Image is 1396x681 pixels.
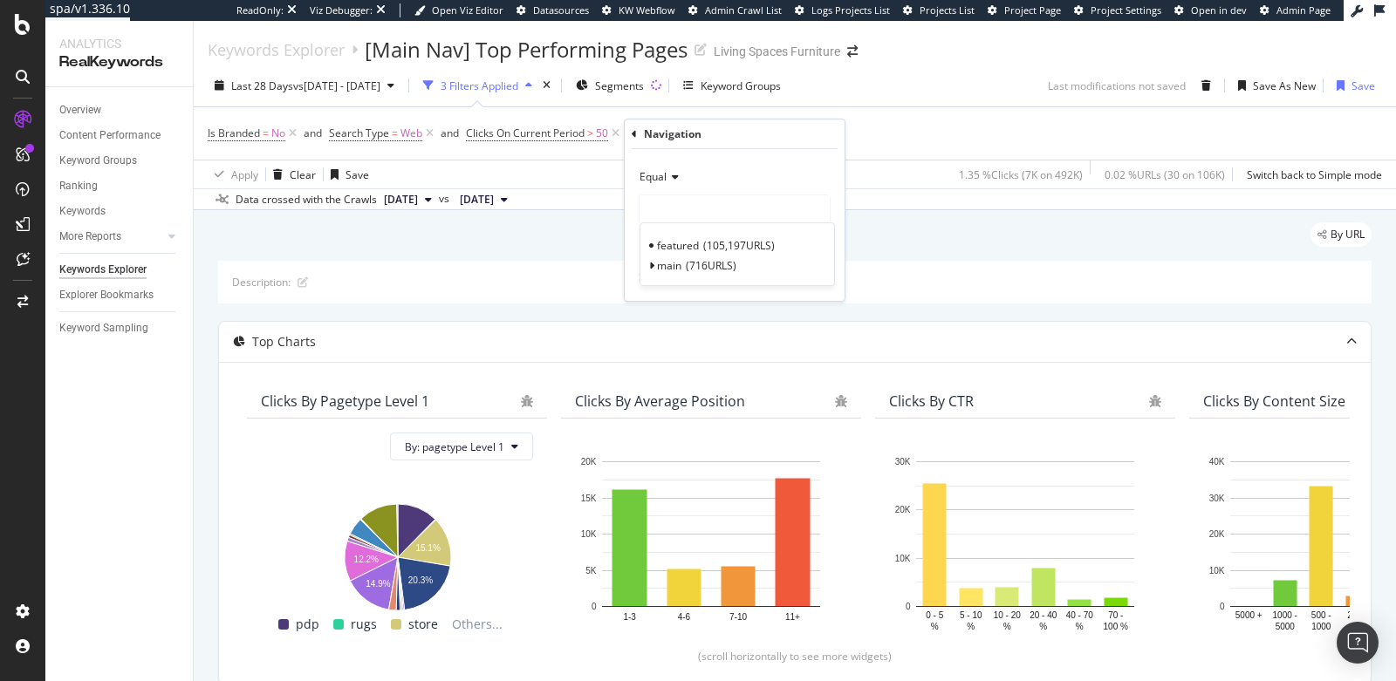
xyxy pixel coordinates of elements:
span: Is Branded [208,126,260,140]
div: times [539,77,554,94]
span: > [587,126,593,140]
a: Ranking [59,177,181,195]
text: % [1003,622,1011,631]
div: legacy label [1310,222,1372,247]
text: 100 % [1104,622,1128,631]
span: vs [DATE] - [DATE] [293,78,380,93]
a: Datasources [517,3,589,17]
button: Save [324,160,369,188]
a: Explorer Bookmarks [59,286,181,304]
span: 105,197 URLS [703,238,775,253]
text: % [1039,622,1047,631]
div: bug [835,395,847,407]
text: 5000 [1276,622,1296,631]
a: Project Page [988,3,1061,17]
a: Project Settings [1074,3,1161,17]
text: 7-10 [729,611,747,621]
div: Explorer Bookmarks [59,286,154,304]
span: By: pagetype Level 1 [405,439,504,454]
div: Description: [232,275,291,289]
div: (scroll horizontally to see more widgets) [240,648,1350,663]
button: Save [1330,72,1375,99]
text: 5 - 10 [960,610,982,620]
div: bug [1149,395,1161,407]
div: [Main Nav] Top Performing Pages [365,35,688,65]
a: Admin Page [1260,3,1331,17]
div: Switch back to Simple mode [1247,167,1382,182]
span: Admin Page [1276,3,1331,17]
button: and [304,125,322,141]
span: Project Settings [1091,3,1161,17]
span: Open in dev [1191,3,1247,17]
div: Clicks By Content Size [1203,392,1345,410]
div: Clicks By CTR [889,392,974,410]
button: Cancel [632,269,687,287]
div: Apply [231,167,258,182]
span: Web [400,121,422,146]
text: 1000 [1311,622,1331,631]
span: Others... [445,614,510,635]
div: Open Intercom Messenger [1337,622,1379,664]
button: Keyword Groups [676,72,788,99]
a: Projects List [903,3,975,17]
span: 2025 Aug. 18th [384,192,418,208]
button: [DATE] [453,189,515,210]
a: Keyword Groups [59,152,181,170]
text: 14.9% [366,579,390,589]
div: and [441,126,459,140]
span: Segments [595,78,644,93]
text: 20K [1209,529,1225,539]
span: Projects List [920,3,975,17]
text: 70 - [1108,610,1123,620]
div: 1.35 % Clicks ( 7K on 492K ) [959,167,1083,182]
a: Keyword Sampling [59,319,181,337]
button: Apply [208,160,258,188]
div: Top Charts [252,333,316,351]
text: 40 - 70 [1066,610,1094,620]
div: 0.02 % URLs ( 30 on 106K ) [1105,167,1225,182]
div: Content Performance [59,126,161,145]
span: Clicks On Current Period [466,126,585,140]
div: Save As New [1253,78,1316,93]
button: Last 28 Daysvs[DATE] - [DATE] [208,72,401,99]
a: Overview [59,101,181,119]
button: By: pagetype Level 1 [390,432,533,460]
div: and [304,126,322,140]
text: 15K [581,493,597,502]
text: 5000 + [1235,610,1263,620]
text: 1-3 [623,611,636,621]
a: More Reports [59,228,163,246]
text: 30K [1209,493,1225,502]
text: 0 - 5 [926,610,943,620]
text: 500 - [1311,610,1331,620]
div: Keyword Sampling [59,319,148,337]
div: Keywords Explorer [59,261,147,279]
div: arrow-right-arrow-left [847,45,858,58]
span: 50 [596,121,608,146]
text: % [1076,622,1084,631]
a: Keywords [59,202,181,221]
svg: A chart. [575,453,847,635]
span: Logs Projects List [811,3,890,17]
div: Keyword Groups [59,152,137,170]
svg: A chart. [261,494,533,614]
div: More Reports [59,228,121,246]
div: Clicks By Average Position [575,392,745,410]
div: Overview [59,101,101,119]
span: Datasources [533,3,589,17]
span: 2024 Jul. 25th [460,192,494,208]
span: featured [657,238,699,253]
text: 250 - [1347,610,1367,620]
a: Logs Projects List [795,3,890,17]
div: Analytics [59,35,179,52]
a: Content Performance [59,126,181,145]
svg: A chart. [889,453,1161,635]
div: RealKeywords [59,52,179,72]
button: Clear [266,160,316,188]
span: pdp [296,614,319,635]
text: 0 [592,602,597,611]
span: = [263,126,269,140]
span: vs [439,191,453,207]
div: bug [521,395,533,407]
